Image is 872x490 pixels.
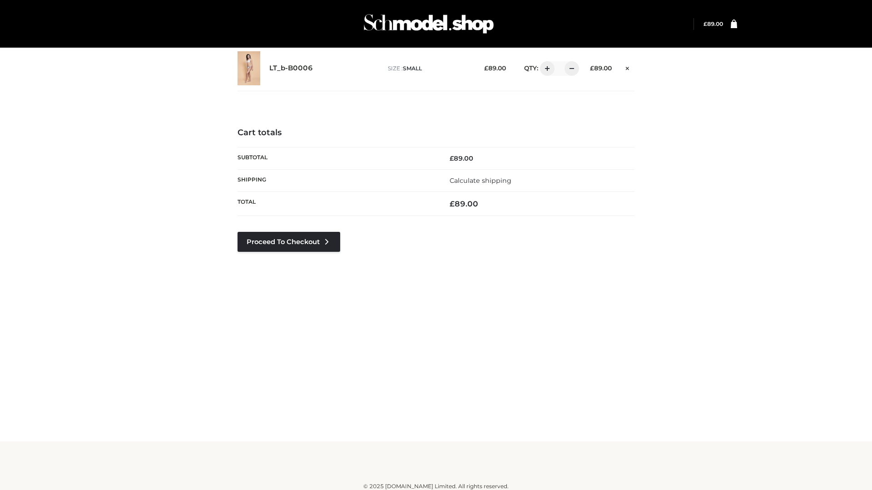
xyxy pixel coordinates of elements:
span: £ [704,20,707,27]
bdi: 89.00 [484,64,506,72]
a: LT_b-B0006 [269,64,313,73]
h4: Cart totals [238,128,634,138]
th: Total [238,192,436,216]
span: £ [450,199,455,208]
span: £ [484,64,488,72]
span: £ [450,154,454,162]
a: Proceed to Checkout [238,232,340,252]
p: size : [388,64,470,73]
th: Subtotal [238,147,436,169]
a: Remove this item [621,61,634,73]
div: QTY: [515,61,576,76]
bdi: 89.00 [450,199,478,208]
a: Calculate shipping [450,176,511,185]
bdi: 89.00 [704,20,723,27]
bdi: 89.00 [590,64,612,72]
th: Shipping [238,169,436,191]
img: LT_b-B0006 - SMALL [238,51,260,85]
img: Schmodel Admin 964 [361,6,497,42]
bdi: 89.00 [450,154,473,162]
a: £89.00 [704,20,723,27]
span: £ [590,64,594,72]
span: SMALL [403,65,422,72]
